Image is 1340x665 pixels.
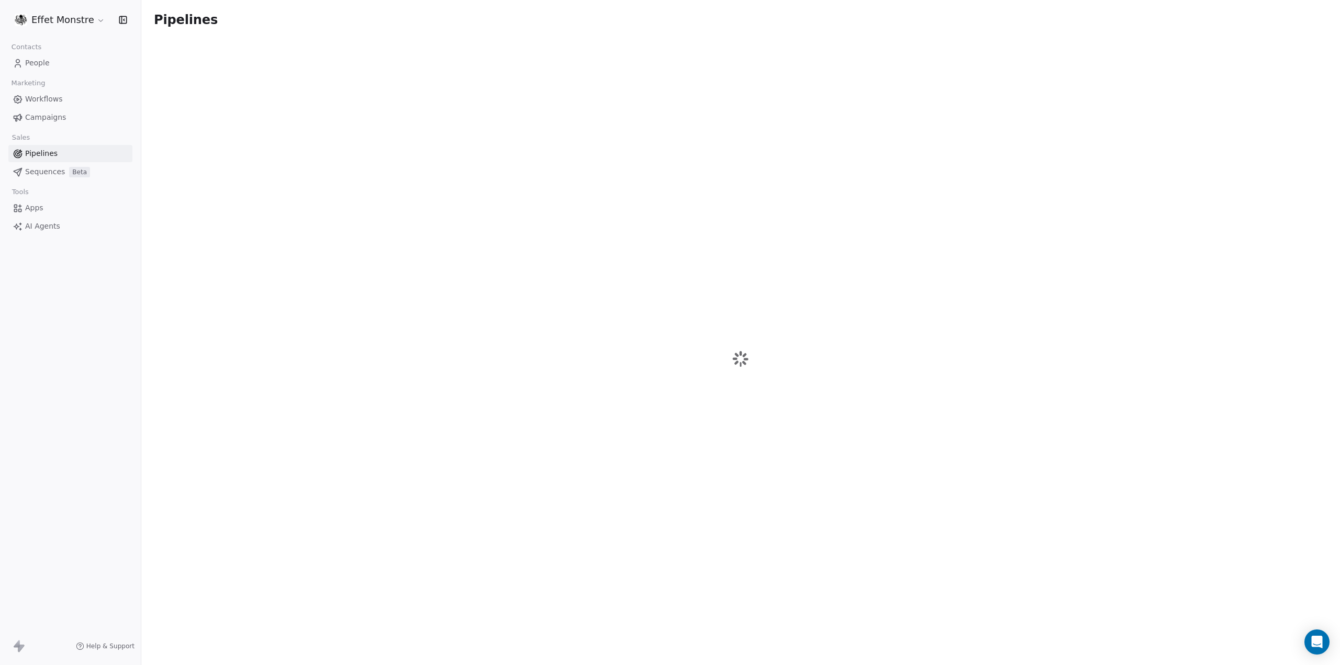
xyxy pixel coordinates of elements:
[25,148,58,159] span: Pipelines
[7,75,50,91] span: Marketing
[7,184,33,200] span: Tools
[7,39,46,55] span: Contacts
[86,642,135,650] span: Help & Support
[154,13,218,27] span: Pipelines
[25,58,50,69] span: People
[15,14,27,26] img: 97485486_3081046785289558_2010905861240651776_n.png
[8,218,132,235] a: AI Agents
[25,202,43,213] span: Apps
[8,91,132,108] a: Workflows
[25,221,60,232] span: AI Agents
[8,109,132,126] a: Campaigns
[13,11,107,29] button: Effet Monstre
[7,130,35,145] span: Sales
[8,163,132,181] a: SequencesBeta
[69,167,90,177] span: Beta
[25,112,66,123] span: Campaigns
[8,145,132,162] a: Pipelines
[8,54,132,72] a: People
[1304,629,1330,655] div: Open Intercom Messenger
[31,13,94,27] span: Effet Monstre
[25,166,65,177] span: Sequences
[76,642,135,650] a: Help & Support
[25,94,63,105] span: Workflows
[8,199,132,217] a: Apps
